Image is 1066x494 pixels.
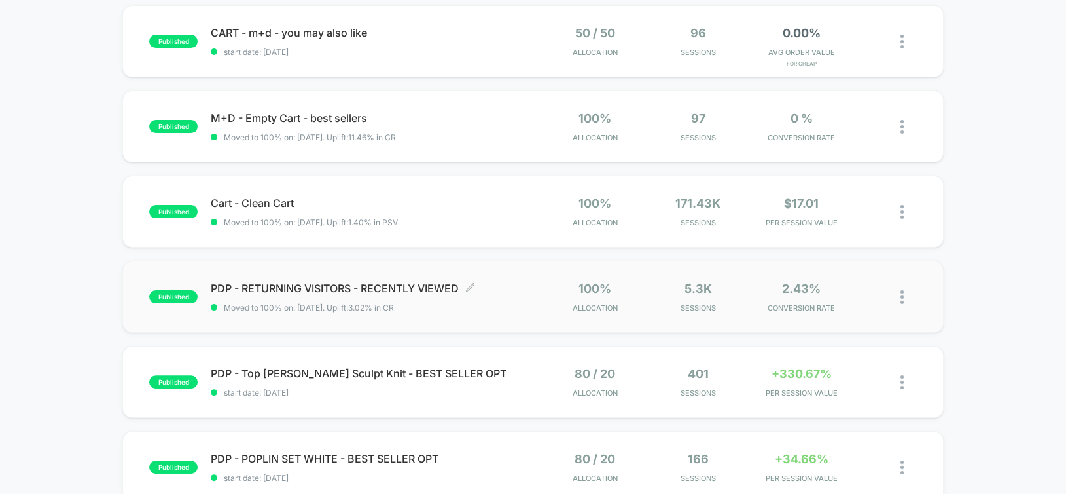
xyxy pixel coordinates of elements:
[900,205,904,219] img: close
[149,35,198,48] span: published
[211,111,532,124] span: M+D - Empty Cart - best sellers
[900,375,904,389] img: close
[211,47,532,57] span: start date: [DATE]
[782,282,821,295] span: 2.43%
[650,218,747,227] span: Sessions
[650,133,747,142] span: Sessions
[224,218,398,227] span: Moved to 100% on: [DATE] . Uplift: 1.40% in PSV
[688,367,709,381] span: 401
[573,218,618,227] span: Allocation
[211,473,532,483] span: start date: [DATE]
[650,389,747,398] span: Sessions
[753,48,850,57] span: AVG ORDER VALUE
[688,452,709,466] span: 166
[578,197,611,210] span: 100%
[578,111,611,125] span: 100%
[149,120,198,133] span: published
[211,26,532,39] span: CART - m+d - you may also like
[211,282,532,295] span: PDP - RETURNING VISITORS - RECENTLY VIEWED
[149,461,198,474] span: published
[650,303,747,313] span: Sessions
[675,197,720,210] span: 171.43k
[753,474,850,483] span: PER SESSION VALUE
[753,303,850,313] span: CONVERSION RATE
[573,133,618,142] span: Allocation
[900,120,904,134] img: close
[900,461,904,474] img: close
[782,26,820,40] span: 0.00%
[774,452,828,466] span: +34.66%
[211,388,532,398] span: start date: [DATE]
[784,197,819,210] span: $17.01
[753,218,850,227] span: PER SESSION VALUE
[573,303,618,313] span: Allocation
[575,26,615,40] span: 50 / 50
[211,197,532,210] span: Cart - Clean Cart
[691,111,705,125] span: 97
[149,290,198,303] span: published
[900,35,904,48] img: close
[211,367,532,380] span: PDP - Top [PERSON_NAME] Sculpt Knit - BEST SELLER OPT
[575,367,615,381] span: 80 / 20
[690,26,706,40] span: 96
[575,452,615,466] span: 80 / 20
[753,60,850,67] span: for cheap
[211,452,532,465] span: PDP - POPLIN SET WHITE - BEST SELLER OPT
[753,389,850,398] span: PER SESSION VALUE
[573,389,618,398] span: Allocation
[900,290,904,304] img: close
[224,303,394,313] span: Moved to 100% on: [DATE] . Uplift: 3.02% in CR
[224,132,396,142] span: Moved to 100% on: [DATE] . Uplift: 11.46% in CR
[650,474,747,483] span: Sessions
[573,474,618,483] span: Allocation
[790,111,812,125] span: 0 %
[684,282,712,295] span: 5.3k
[771,367,831,381] span: +330.67%
[149,205,198,218] span: published
[149,375,198,389] span: published
[650,48,747,57] span: Sessions
[578,282,611,295] span: 100%
[573,48,618,57] span: Allocation
[753,133,850,142] span: CONVERSION RATE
